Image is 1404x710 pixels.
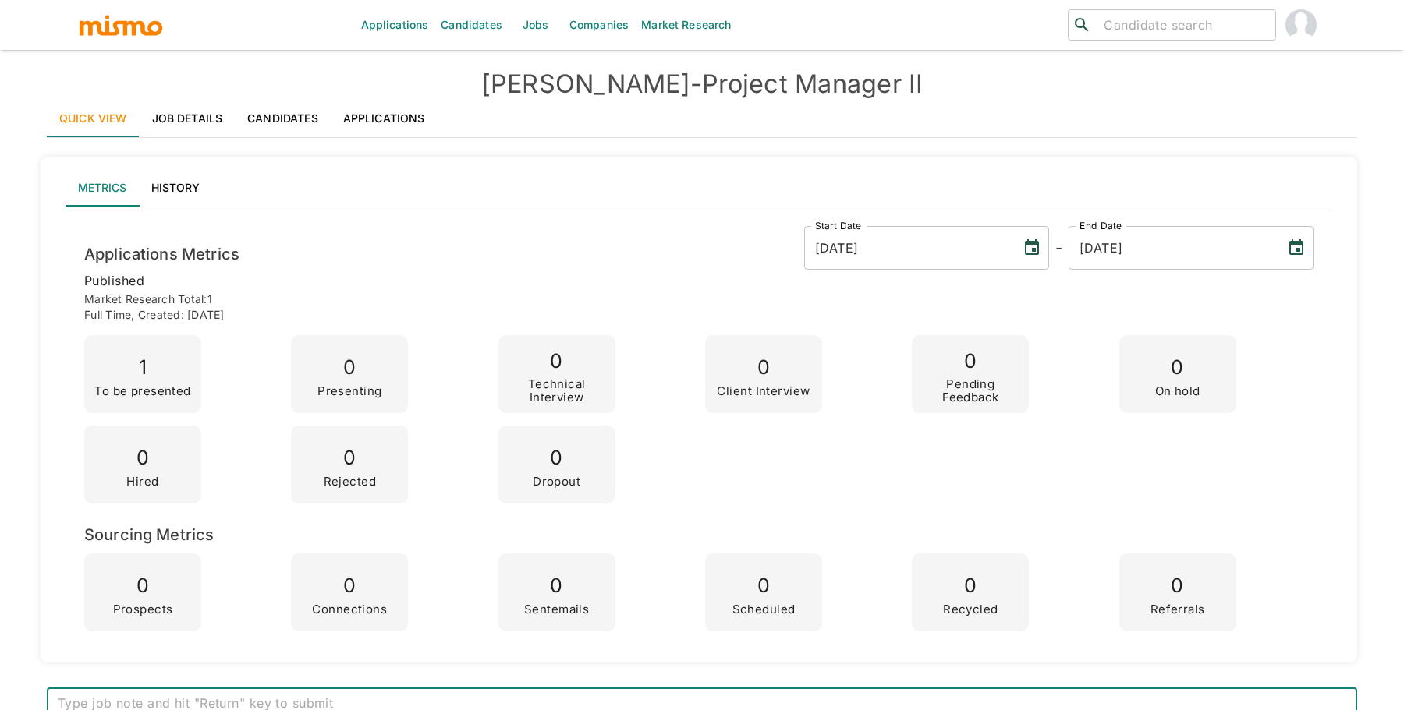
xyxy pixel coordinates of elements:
[1285,9,1317,41] img: Daniela Zito
[324,441,377,475] p: 0
[524,603,589,616] p: Sentemails
[66,169,1332,207] div: lab API tabs example
[126,441,158,475] p: 0
[732,569,796,603] p: 0
[804,226,1010,270] input: MM/DD/YYYY
[84,522,1314,547] h6: Sourcing Metrics
[113,569,173,603] p: 0
[317,351,381,385] p: 0
[1097,14,1269,36] input: Candidate search
[732,603,796,616] p: Scheduled
[717,351,810,385] p: 0
[84,291,1314,307] p: Market Research Total: 1
[505,378,609,404] p: Technical Interview
[78,13,164,37] img: logo
[94,351,191,385] p: 1
[918,344,1023,379] p: 0
[524,569,589,603] p: 0
[84,270,1314,291] p: published
[918,378,1023,404] p: Pending Feedback
[1055,235,1062,260] h6: -
[533,441,580,475] p: 0
[1150,569,1205,603] p: 0
[84,242,239,267] h6: Applications Metrics
[317,385,381,398] p: Presenting
[66,169,139,207] button: Metrics
[1080,219,1122,232] label: End Date
[1155,385,1200,398] p: On hold
[235,100,331,137] a: Candidates
[312,603,387,616] p: Connections
[312,569,387,603] p: 0
[113,603,173,616] p: Prospects
[1155,351,1200,385] p: 0
[84,307,1314,323] p: Full time , Created: [DATE]
[505,344,609,379] p: 0
[47,100,140,137] a: Quick View
[533,475,580,489] p: Dropout
[943,603,998,616] p: Recycled
[1150,603,1205,616] p: Referrals
[140,100,236,137] a: Job Details
[94,385,191,398] p: To be presented
[1069,226,1275,270] input: MM/DD/YYYY
[126,475,158,489] p: Hired
[943,569,998,603] p: 0
[324,475,377,489] p: Rejected
[139,169,212,207] button: History
[815,219,862,232] label: Start Date
[717,385,810,398] p: Client Interview
[47,69,1357,100] h4: [PERSON_NAME] - Project Manager II
[331,100,438,137] a: Applications
[1016,232,1048,263] button: Choose date, selected date is Sep 26, 2025
[1281,232,1312,263] button: Choose date, selected date is Sep 29, 2025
